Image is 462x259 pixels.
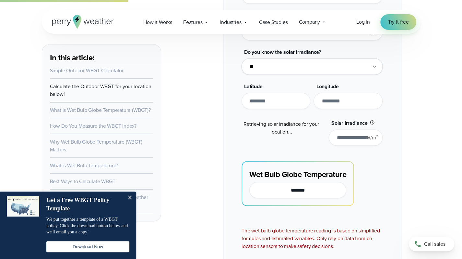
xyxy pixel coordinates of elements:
a: Call sales [409,237,454,251]
a: Log in [356,18,370,26]
p: We put together a template of a WBGT policy. Click the download button below and we'll email you ... [46,216,129,235]
span: Features [183,18,203,26]
a: Calculate the Outdoor WBGT for your location below! [50,82,151,98]
a: Watch how our customers use Perry Weather to calculate WBGT [50,193,148,208]
h3: In this article: [50,52,153,63]
a: What is Wet Bulb Globe Temperature (WBGT)? [50,106,151,113]
span: Try it free [388,18,409,26]
a: Simple Outdoor WBGT Calculator [50,66,124,74]
a: How Do You Measure the WBGT Index? [50,122,137,129]
span: Longitude [316,82,338,90]
div: The wet bulb globe temperature reading is based on simplified formulas and estimated variables. O... [242,227,383,250]
span: How it Works [143,18,172,26]
h4: Get a Free WBGT Policy Template [46,196,123,213]
span: Industries [220,18,241,26]
a: Case Studies [254,16,293,29]
span: Retrieving solar irradiance for your location... [243,120,319,135]
span: Company [299,18,320,26]
span: Call sales [424,240,445,248]
span: Case Studies [259,18,288,26]
a: Why Wet Bulb Globe Temperature (WBGT) Matters [50,138,142,153]
a: Try it free [380,14,417,30]
span: Do you know the solar irradiance? [244,48,321,55]
img: dialog featured image [7,196,39,217]
button: Close [123,192,136,205]
span: Latitude [244,82,263,90]
a: Best Ways to Calculate WBGT [50,177,115,185]
span: Solar Irradiance [331,119,368,126]
button: Download Now [46,241,129,252]
a: How it Works [138,16,178,29]
a: What is Wet Bulb Temperature? [50,161,118,169]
